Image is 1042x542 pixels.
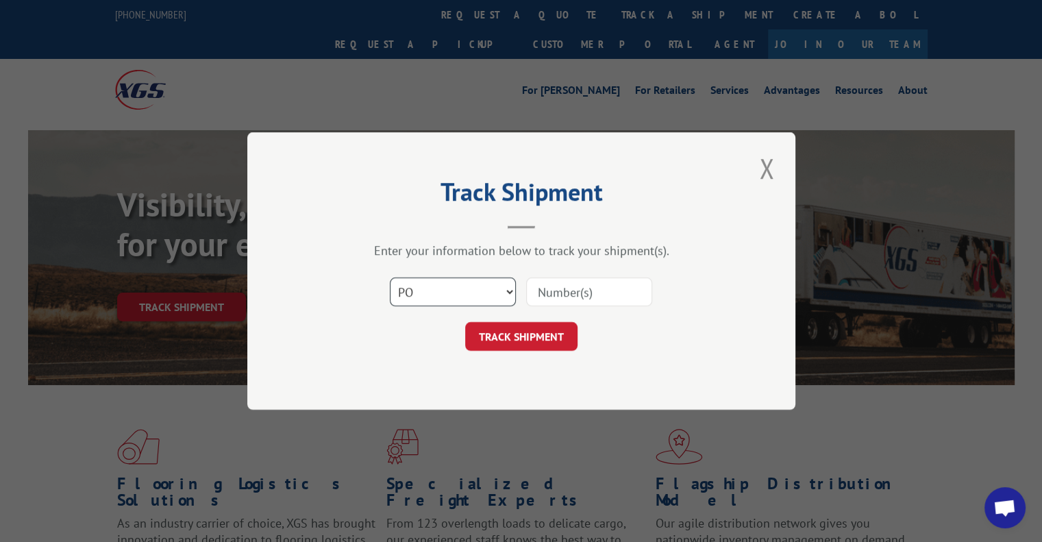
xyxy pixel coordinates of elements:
[316,182,727,208] h2: Track Shipment
[316,243,727,258] div: Enter your information below to track your shipment(s).
[984,487,1026,528] a: Open chat
[526,278,652,306] input: Number(s)
[755,149,778,187] button: Close modal
[465,322,578,351] button: TRACK SHIPMENT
